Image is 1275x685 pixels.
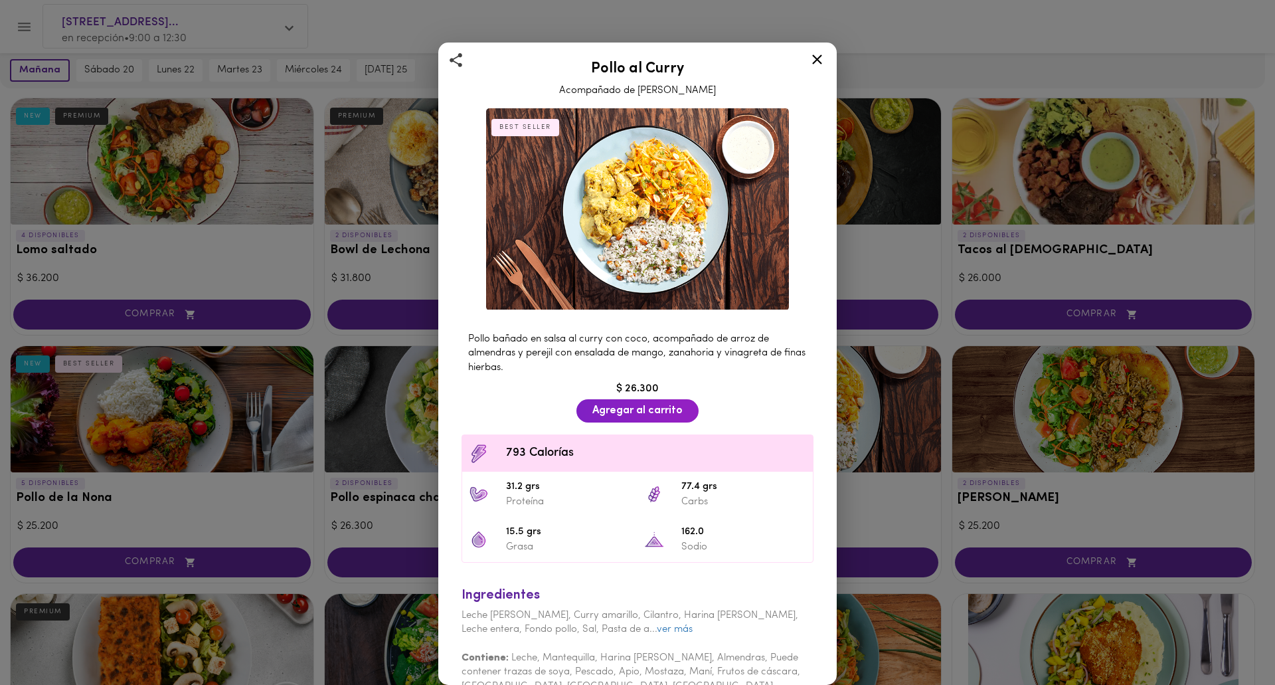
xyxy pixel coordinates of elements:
[468,334,806,373] span: Pollo bañado en salsa al curry con coco, acompañado de arroz de almendras y perejil con ensalada ...
[486,108,789,310] img: Pollo al Curry
[506,540,631,554] p: Grasa
[506,495,631,509] p: Proteína
[1198,608,1262,672] iframe: Messagebird Livechat Widget
[462,586,813,605] div: Ingredientes
[462,611,798,635] span: Leche [PERSON_NAME], Curry amarillo, Cilantro, Harina [PERSON_NAME], Leche entera, Fondo pollo, S...
[455,61,820,77] h2: Pollo al Curry
[657,625,693,635] a: ver más
[681,540,806,554] p: Sodio
[506,444,806,462] span: 793 Calorías
[469,484,489,504] img: 31.2 grs Proteína
[681,480,806,495] span: 77.4 grs
[681,495,806,509] p: Carbs
[559,86,716,96] span: Acompañado de [PERSON_NAME]
[462,653,509,663] b: Contiene:
[681,525,806,540] span: 162.0
[576,399,699,423] button: Agregar al carrito
[491,119,559,136] div: BEST SELLER
[455,381,820,397] div: $ 26.300
[644,484,664,504] img: 77.4 grs Carbs
[469,530,489,549] img: 15.5 grs Grasa
[506,480,631,495] span: 31.2 grs
[592,405,683,417] span: Agregar al carrito
[644,530,664,549] img: 162.0 Sodio
[506,525,631,540] span: 15.5 grs
[469,444,489,464] img: Contenido calórico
